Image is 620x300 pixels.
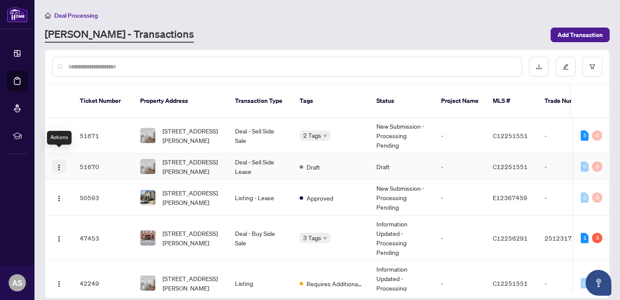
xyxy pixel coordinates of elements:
img: thumbnail-img [141,190,155,205]
span: down [323,236,327,240]
th: Property Address [133,84,228,118]
span: down [323,133,327,138]
th: Trade Number [538,84,598,118]
div: 5 [581,130,589,141]
img: thumbnail-img [141,276,155,291]
div: Actions [47,131,72,145]
button: Logo [52,231,66,245]
button: download [529,57,549,77]
button: Open asap [586,270,611,296]
div: 3 [592,233,602,243]
span: C12251551 [493,279,528,287]
div: 0 [581,161,589,172]
span: Add Transaction [557,28,603,42]
td: Deal - Sell Side Sale [228,118,293,154]
span: C12251551 [493,163,528,170]
td: New Submission - Processing Pending [369,118,434,154]
td: 51671 [73,118,133,154]
td: - [434,216,486,261]
td: 51670 [73,154,133,180]
button: Logo [52,129,66,142]
img: Logo [56,281,63,288]
img: thumbnail-img [141,159,155,174]
span: 3 Tags [303,233,321,243]
span: download [536,64,542,70]
span: 2 Tags [303,130,321,140]
td: - [538,118,598,154]
img: Logo [56,235,63,242]
img: logo [7,6,28,22]
span: Draft [307,162,320,172]
div: 0 [592,192,602,203]
td: - [434,118,486,154]
td: Deal - Buy Side Sale [228,216,293,261]
td: - [538,180,598,216]
button: edit [556,57,576,77]
th: Project Name [434,84,486,118]
span: Approved [307,193,333,203]
td: 47453 [73,216,133,261]
div: 0 [581,192,589,203]
td: 50593 [73,180,133,216]
th: Transaction Type [228,84,293,118]
span: [STREET_ADDRESS][PERSON_NAME] [163,274,221,293]
th: MLS # [486,84,538,118]
span: E12367459 [493,194,527,201]
span: home [45,12,51,19]
button: Logo [52,276,66,290]
td: - [434,180,486,216]
button: filter [582,57,602,77]
td: New Submission - Processing Pending [369,180,434,216]
th: Status [369,84,434,118]
span: [STREET_ADDRESS][PERSON_NAME] [163,188,221,207]
span: Deal Processing [54,12,98,19]
button: Logo [52,160,66,173]
span: AS [12,277,22,289]
button: Add Transaction [551,28,610,42]
img: thumbnail-img [141,231,155,245]
span: Requires Additional Docs [307,279,363,288]
td: - [538,154,598,180]
div: 0 [592,161,602,172]
td: - [434,154,486,180]
span: C12256291 [493,234,528,242]
td: Draft [369,154,434,180]
td: Listing - Lease [228,180,293,216]
td: Information Updated - Processing Pending [369,216,434,261]
div: 0 [592,130,602,141]
td: Deal - Sell Side Lease [228,154,293,180]
span: [STREET_ADDRESS][PERSON_NAME] [163,157,221,176]
button: Logo [52,191,66,204]
span: edit [563,64,569,70]
div: 0 [581,278,589,288]
div: 1 [581,233,589,243]
img: Logo [56,164,63,171]
th: Ticket Number [73,84,133,118]
span: C12251551 [493,132,528,139]
span: [STREET_ADDRESS][PERSON_NAME] [163,126,221,145]
span: [STREET_ADDRESS][PERSON_NAME] [163,229,221,247]
img: thumbnail-img [141,128,155,143]
td: 2512317 [538,216,598,261]
img: Logo [56,195,63,202]
th: Tags [293,84,369,118]
span: filter [589,64,595,70]
a: [PERSON_NAME] - Transactions [45,27,194,43]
